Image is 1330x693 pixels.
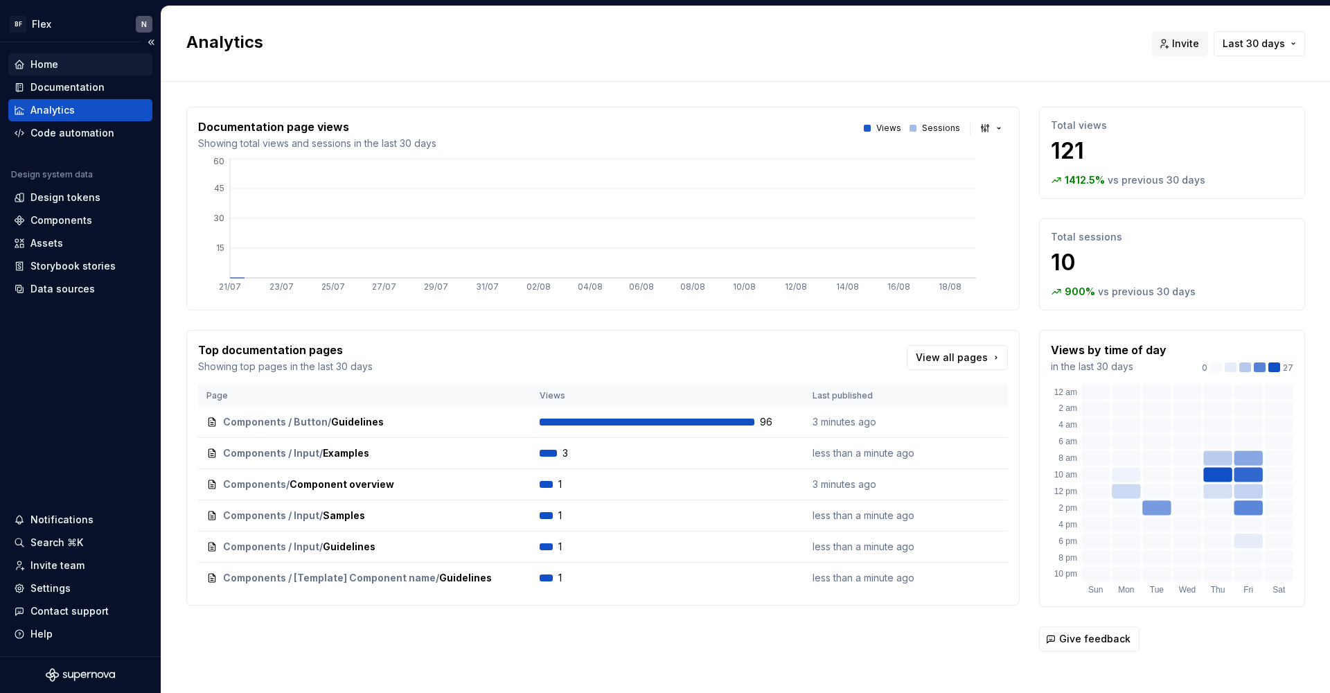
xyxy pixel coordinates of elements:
span: Guidelines [439,571,492,585]
p: less than a minute ago [813,571,916,585]
text: Mon [1118,585,1134,595]
button: Invite [1152,31,1208,56]
text: Sun [1088,585,1103,595]
div: Analytics [30,103,75,117]
div: Notifications [30,513,94,527]
text: 12 am [1054,387,1077,397]
span: Components [223,477,286,491]
tspan: 06/08 [629,281,654,292]
p: Showing top pages in the last 30 days [198,360,373,374]
a: Analytics [8,99,152,121]
div: Home [30,58,58,71]
span: Guidelines [323,540,375,554]
div: Invite team [30,559,85,572]
svg: Supernova Logo [46,668,115,682]
tspan: 04/08 [578,281,603,292]
p: vs previous 30 days [1098,285,1196,299]
tspan: 14/08 [836,281,859,292]
p: vs previous 30 days [1108,173,1205,187]
div: Help [30,627,53,641]
tspan: 12/08 [785,281,807,292]
p: Views [876,123,901,134]
span: / [286,477,290,491]
p: Sessions [922,123,960,134]
span: 96 [760,415,796,429]
span: Component overview [290,477,394,491]
text: 8 pm [1058,553,1077,563]
text: 12 pm [1054,486,1077,496]
div: Search ⌘K [30,536,83,550]
span: Samples [323,509,365,523]
p: Views by time of day [1051,342,1167,358]
a: Design tokens [8,186,152,209]
button: Give feedback [1039,626,1140,651]
a: Invite team [8,554,152,577]
a: Components [8,209,152,231]
span: Components / Button [223,415,328,429]
button: Search ⌘K [8,532,152,554]
a: Code automation [8,122,152,144]
p: Documentation page views [198,119,436,135]
p: 900 % [1065,285,1095,299]
text: 4 am [1058,420,1077,430]
div: Assets [30,236,63,250]
tspan: 60 [213,156,224,166]
span: / [436,571,439,585]
span: 1 [558,540,594,554]
p: Showing total views and sessions in the last 30 days [198,137,436,150]
text: Thu [1211,585,1225,595]
a: Storybook stories [8,255,152,277]
span: View all pages [916,351,988,365]
div: Design system data [11,169,93,180]
tspan: 27/07 [372,281,396,292]
span: / [319,509,323,523]
div: 27 [1202,362,1293,374]
div: Settings [30,581,71,595]
p: Total views [1051,119,1293,132]
tspan: 25/07 [321,281,345,292]
text: Sat [1273,585,1286,595]
text: Fri [1243,585,1253,595]
th: Views [531,385,804,407]
div: Flex [32,17,51,31]
p: less than a minute ago [813,540,916,554]
tspan: 29/07 [424,281,448,292]
div: Data sources [30,282,95,296]
th: Page [198,385,531,407]
text: 2 pm [1058,503,1077,513]
text: Wed [1179,585,1196,595]
tspan: 08/08 [680,281,705,292]
h2: Analytics [186,31,1135,53]
p: less than a minute ago [813,446,916,460]
tspan: 23/07 [269,281,294,292]
span: Components / Input [223,509,319,523]
text: 6 am [1058,437,1077,446]
span: / [328,415,331,429]
span: / [319,446,323,460]
button: Last 30 days [1214,31,1305,56]
div: Design tokens [30,191,100,204]
a: Data sources [8,278,152,300]
text: 4 pm [1058,520,1077,529]
div: Components [30,213,92,227]
span: 3 [562,446,598,460]
span: 1 [558,571,594,585]
text: 10 pm [1054,569,1077,579]
button: Collapse sidebar [141,33,161,52]
p: Total sessions [1051,230,1293,244]
span: Last 30 days [1223,37,1285,51]
tspan: 21/07 [219,281,241,292]
div: BF [10,16,26,33]
span: Give feedback [1059,632,1130,646]
span: Components / Input [223,446,319,460]
th: Last published [804,385,925,407]
span: 1 [558,509,594,523]
button: Notifications [8,509,152,531]
p: 3 minutes ago [813,415,916,429]
a: View all pages [907,345,1008,370]
p: Top documentation pages [198,342,373,358]
div: Storybook stories [30,259,116,273]
tspan: 10/08 [733,281,756,292]
tspan: 31/07 [476,281,499,292]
